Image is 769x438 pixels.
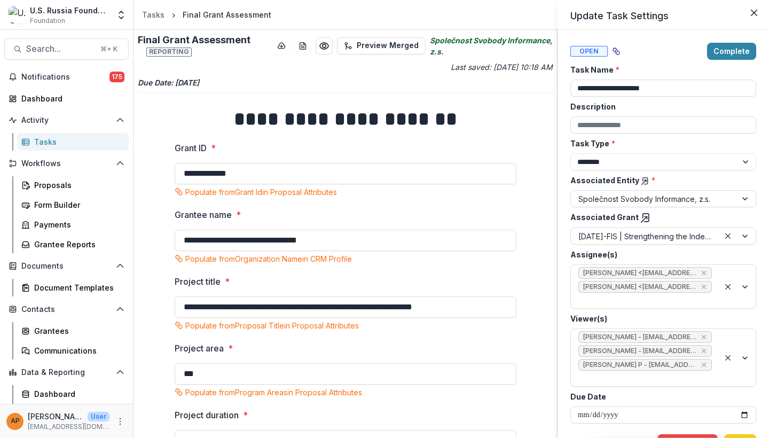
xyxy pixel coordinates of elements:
span: [PERSON_NAME] - [EMAIL_ADDRESS][DOMAIN_NAME] [583,333,696,341]
label: Task Name [570,64,750,75]
button: View dependent tasks [608,43,625,60]
div: Remove Bennett P - bpease@usrf.us [700,359,708,370]
span: [PERSON_NAME] <[EMAIL_ADDRESS][DOMAIN_NAME]> ([EMAIL_ADDRESS][DOMAIN_NAME]) [583,283,696,291]
span: [PERSON_NAME] <[EMAIL_ADDRESS][DOMAIN_NAME]> ([EMAIL_ADDRESS][DOMAIN_NAME]) [583,269,696,277]
label: Task Type [570,138,750,149]
div: Remove Ruslan Garipov <rgaripov@usrf.us> (rgaripov@usrf.us) [700,268,708,278]
div: Clear selected options [721,351,734,364]
div: Clear selected options [721,230,734,243]
label: Description [570,101,750,112]
div: Clear selected options [721,280,734,293]
span: [PERSON_NAME] P - [EMAIL_ADDRESS][DOMAIN_NAME] [583,361,696,369]
div: Remove Anna P <apulaski@usrf.us> (apulaski@usrf.us) [700,281,708,292]
button: Complete [707,43,756,60]
button: Close [746,4,763,21]
label: Assignee(s) [570,249,750,260]
label: Associated Entity [570,175,750,186]
span: [PERSON_NAME] - [EMAIL_ADDRESS][DOMAIN_NAME] [583,347,696,355]
div: Remove Anna P - apulaski@usrf.us [700,346,708,356]
div: Remove Jemile Kelderman - jkelderman@usrf.us [700,332,708,342]
label: Viewer(s) [570,313,750,324]
label: Associated Grant [570,212,750,223]
span: Open [570,46,608,57]
label: Due Date [570,391,750,402]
